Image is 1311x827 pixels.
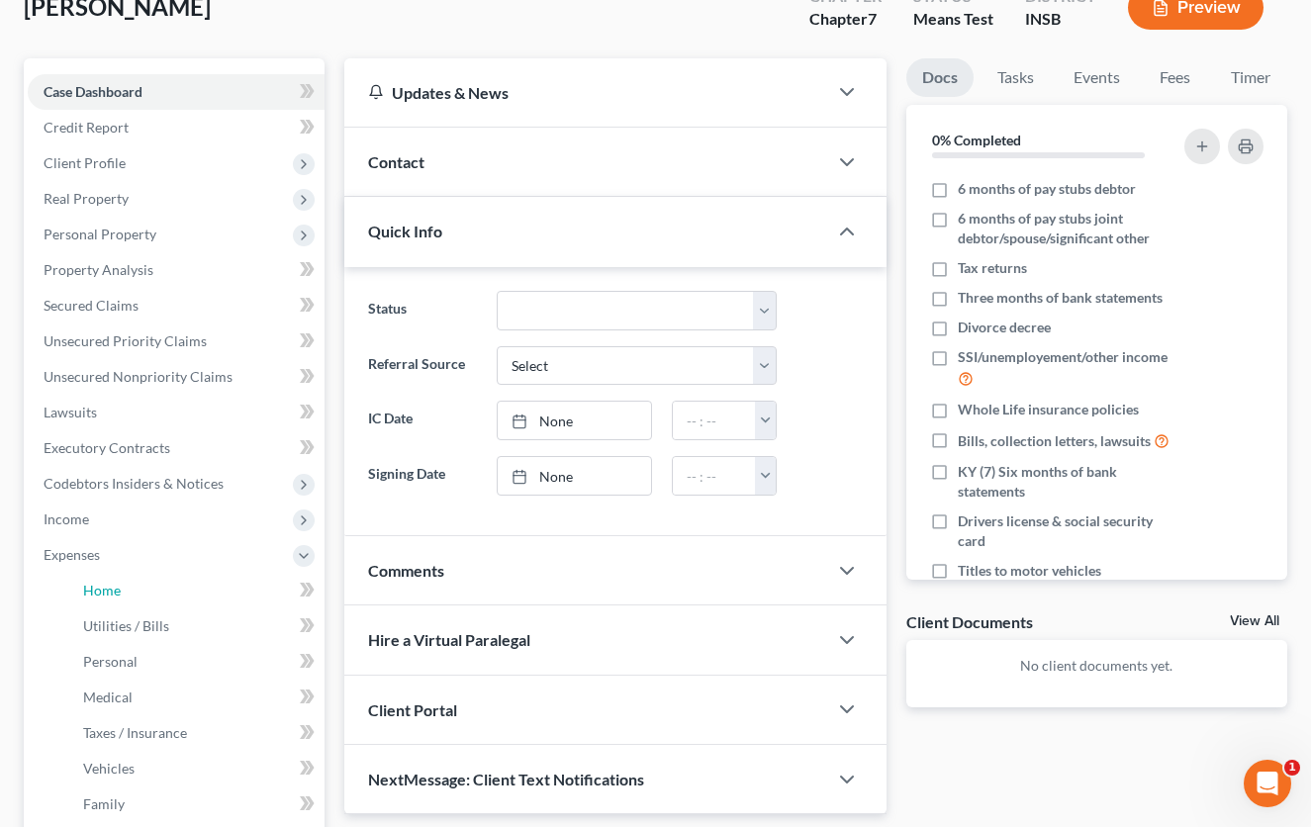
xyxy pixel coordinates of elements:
span: Unsecured Nonpriority Claims [44,368,233,385]
span: Client Portal [368,700,457,719]
span: Personal [83,653,138,670]
a: Unsecured Nonpriority Claims [28,359,325,395]
span: Property Analysis [44,261,153,278]
span: Vehicles [83,760,135,777]
a: Secured Claims [28,288,325,323]
div: Client Documents [906,611,1033,632]
span: 6 months of pay stubs joint debtor/spouse/significant other [958,209,1175,248]
span: Quick Info [368,222,442,240]
span: Utilities / Bills [83,617,169,634]
a: Utilities / Bills [67,608,325,644]
span: Secured Claims [44,297,139,314]
p: No client documents yet. [922,656,1271,676]
span: KY (7) Six months of bank statements [958,462,1175,502]
div: Updates & News [368,82,802,103]
span: Home [83,582,121,598]
span: Titles to motor vehicles [958,561,1101,581]
a: View All [1230,614,1279,628]
span: Real Property [44,190,129,207]
span: Divorce decree [958,318,1051,337]
input: -- : -- [673,402,756,439]
a: Vehicles [67,751,325,786]
span: Lawsuits [44,404,97,420]
a: Personal [67,644,325,680]
div: INSB [1025,8,1096,31]
span: Codebtors Insiders & Notices [44,475,224,492]
a: Medical [67,680,325,715]
a: Events [1058,58,1136,97]
strong: 0% Completed [932,132,1021,148]
span: Personal Property [44,226,156,242]
span: Unsecured Priority Claims [44,332,207,349]
label: Referral Source [358,346,487,386]
a: Credit Report [28,110,325,145]
span: Case Dashboard [44,83,142,100]
a: Lawsuits [28,395,325,430]
a: None [498,457,651,495]
div: Chapter [809,8,882,31]
span: Income [44,510,89,527]
span: Whole Life insurance policies [958,400,1139,419]
span: 1 [1284,760,1300,776]
span: NextMessage: Client Text Notifications [368,770,644,788]
span: Family [83,795,125,812]
a: Unsecured Priority Claims [28,323,325,359]
a: Docs [906,58,974,97]
span: Client Profile [44,154,126,171]
a: Case Dashboard [28,74,325,110]
a: Timer [1215,58,1286,97]
span: Three months of bank statements [958,288,1163,308]
span: Expenses [44,546,100,563]
a: Property Analysis [28,252,325,288]
span: Bills, collection letters, lawsuits [958,431,1151,451]
div: Means Test [913,8,993,31]
a: Tasks [982,58,1050,97]
a: Family [67,786,325,822]
span: Hire a Virtual Paralegal [368,630,530,649]
a: Home [67,573,325,608]
span: SSI/unemployement/other income [958,347,1168,367]
a: Fees [1144,58,1207,97]
span: Tax returns [958,258,1027,278]
span: 6 months of pay stubs debtor [958,179,1136,199]
a: Taxes / Insurance [67,715,325,751]
a: None [498,402,651,439]
span: Comments [368,561,444,580]
span: Executory Contracts [44,439,170,456]
a: Executory Contracts [28,430,325,466]
span: Drivers license & social security card [958,511,1175,551]
label: IC Date [358,401,487,440]
span: Medical [83,689,133,705]
label: Status [358,291,487,330]
iframe: Intercom live chat [1244,760,1291,807]
label: Signing Date [358,456,487,496]
span: Contact [368,152,424,171]
span: Credit Report [44,119,129,136]
span: Taxes / Insurance [83,724,187,741]
input: -- : -- [673,457,756,495]
span: 7 [868,9,877,28]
